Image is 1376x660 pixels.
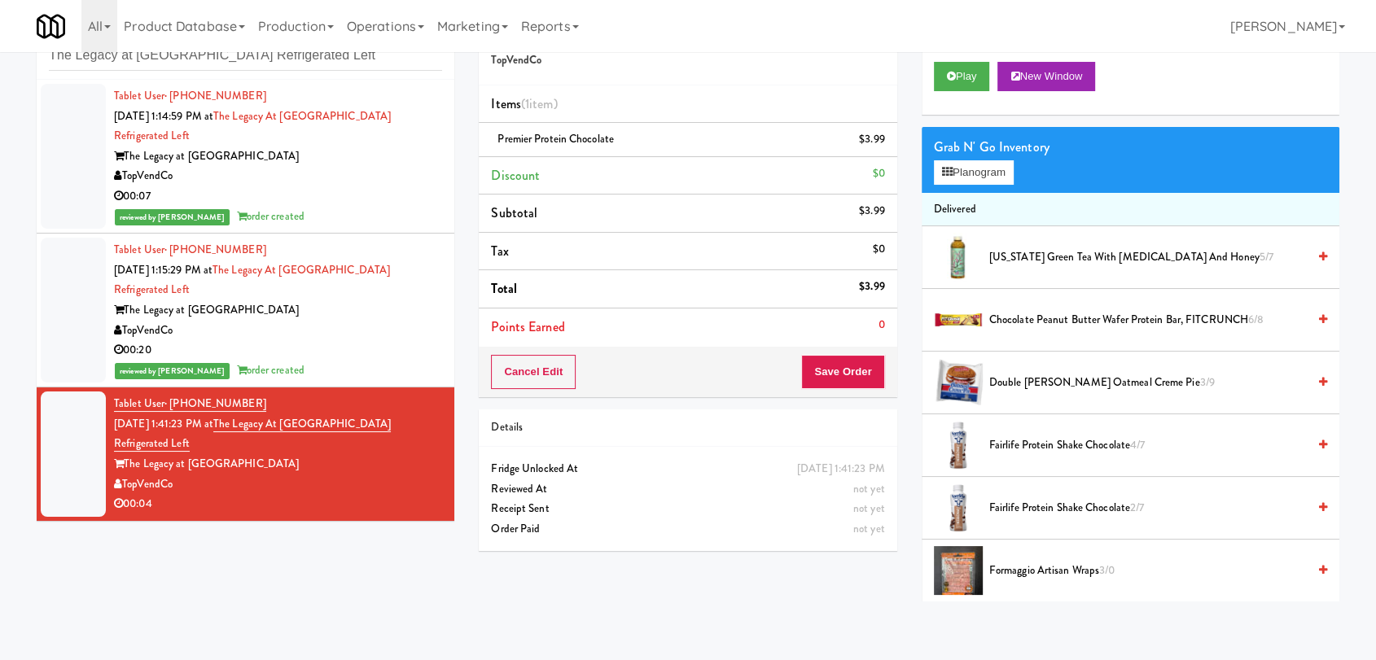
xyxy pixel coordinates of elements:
a: Tablet User· [PHONE_NUMBER] [114,88,266,103]
input: Search vision orders [49,41,442,71]
div: 00:20 [114,340,442,361]
div: $0 [872,239,884,260]
span: · [PHONE_NUMBER] [164,242,266,257]
img: Micromart [37,12,65,41]
div: 00:07 [114,186,442,207]
li: Tablet User· [PHONE_NUMBER][DATE] 1:15:29 PM atThe Legacy at [GEOGRAPHIC_DATA] Refrigerated LeftT... [37,234,454,387]
a: The Legacy at [GEOGRAPHIC_DATA] Refrigerated Left [114,262,390,298]
div: $0 [872,164,884,184]
li: Tablet User· [PHONE_NUMBER][DATE] 1:41:23 PM atThe Legacy at [GEOGRAPHIC_DATA] Refrigerated LeftT... [37,387,454,521]
span: Premier Protein Chocolate [497,131,614,146]
div: The Legacy at [GEOGRAPHIC_DATA] [114,146,442,167]
span: not yet [853,500,885,516]
div: 0 [879,315,885,335]
span: reviewed by [PERSON_NAME] [115,209,230,225]
a: The Legacy at [GEOGRAPHIC_DATA] Refrigerated Left [114,416,391,452]
button: Planogram [934,160,1014,185]
span: Chocolate Peanut Butter Wafer Protein Bar, FITCRUNCH [989,310,1307,330]
button: Play [934,62,990,91]
div: Fridge Unlocked At [491,459,884,479]
span: [US_STATE] Green Tea with [MEDICAL_DATA] and Honey [989,247,1307,268]
button: New Window [997,62,1095,91]
a: Tablet User· [PHONE_NUMBER] [114,396,266,412]
div: 00:04 [114,494,442,514]
div: [US_STATE] Green Tea with [MEDICAL_DATA] and Honey5/7 [983,247,1327,268]
div: TopVendCo [114,474,442,495]
button: Save Order [801,355,884,389]
div: Fairlife Protein Shake Chocolate4/7 [983,435,1327,456]
div: Fairlife Protein Shake Chocolate2/7 [983,498,1327,518]
div: The Legacy at [GEOGRAPHIC_DATA] [114,300,442,321]
span: 3/9 [1199,374,1214,390]
span: order created [237,208,305,224]
span: Items [491,94,557,113]
div: $3.99 [859,201,885,221]
div: TopVendCo [114,166,442,186]
div: Details [491,417,884,438]
div: Reviewed At [491,479,884,500]
li: Delivered [922,193,1339,227]
div: Receipt Sent [491,499,884,519]
span: 4/7 [1130,437,1145,452]
div: The Legacy at [GEOGRAPHIC_DATA] [114,454,442,474]
div: Chocolate Peanut Butter Wafer Protein Bar, FITCRUNCH6/8 [983,310,1327,330]
div: $3.99 [859,277,885,297]
span: 6/8 [1248,312,1264,327]
span: 3/0 [1099,562,1115,578]
div: Order Paid [491,519,884,540]
span: · [PHONE_NUMBER] [164,396,266,411]
span: Subtotal [491,203,537,222]
h5: TopVendCo [491,55,884,67]
span: Discount [491,166,540,185]
span: (1 ) [521,94,558,113]
div: Formaggio Artisan Wraps3/0 [983,561,1327,581]
span: Formaggio Artisan Wraps [989,561,1307,581]
span: not yet [853,481,885,496]
a: The Legacy at [GEOGRAPHIC_DATA] Refrigerated Left [114,108,391,144]
span: 2/7 [1130,500,1144,515]
button: Cancel Edit [491,355,576,389]
span: reviewed by [PERSON_NAME] [115,363,230,379]
span: [DATE] 1:41:23 PM at [114,416,213,431]
div: Double [PERSON_NAME] Oatmeal Creme Pie3/9 [983,373,1327,393]
span: · [PHONE_NUMBER] [164,88,266,103]
span: Double [PERSON_NAME] Oatmeal Creme Pie [989,373,1307,393]
span: Fairlife Protein Shake Chocolate [989,498,1307,518]
span: [DATE] 1:15:29 PM at [114,262,213,278]
span: Tax [491,242,508,260]
li: Tablet User· [PHONE_NUMBER][DATE] 1:14:59 PM atThe Legacy at [GEOGRAPHIC_DATA] Refrigerated LeftT... [37,80,454,234]
span: 5/7 [1260,249,1273,264]
span: Points Earned [491,317,564,336]
ng-pluralize: item [529,94,553,113]
div: TopVendCo [114,321,442,341]
span: Fairlife Protein Shake Chocolate [989,435,1307,456]
span: order created [237,362,305,378]
div: $3.99 [859,129,885,150]
span: Total [491,279,517,298]
div: [DATE] 1:41:23 PM [797,459,885,479]
div: Grab N' Go Inventory [934,135,1327,160]
a: Tablet User· [PHONE_NUMBER] [114,242,266,257]
span: not yet [853,521,885,536]
span: [DATE] 1:14:59 PM at [114,108,213,124]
